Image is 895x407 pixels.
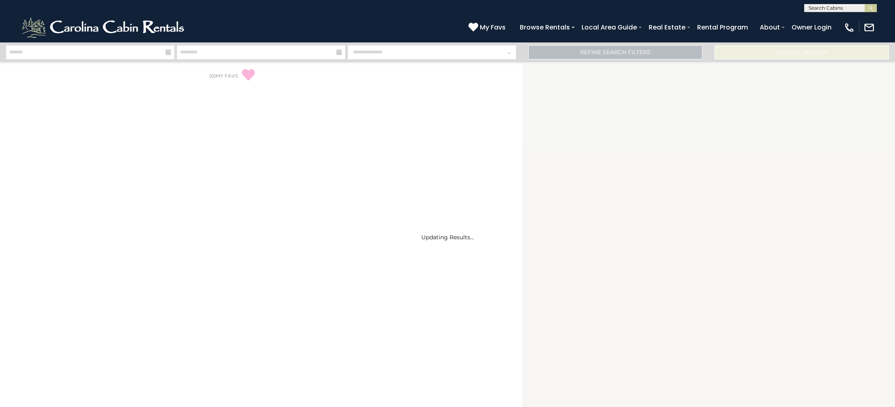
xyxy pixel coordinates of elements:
a: Browse Rentals [516,20,574,34]
a: Real Estate [645,20,689,34]
a: My Favs [469,22,508,33]
img: White-1-2.png [20,15,188,40]
img: mail-regular-white.png [863,22,875,33]
span: My Favs [480,22,506,32]
a: About [756,20,784,34]
a: Local Area Guide [578,20,641,34]
img: phone-regular-white.png [844,22,855,33]
a: Owner Login [788,20,836,34]
a: Rental Program [693,20,752,34]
